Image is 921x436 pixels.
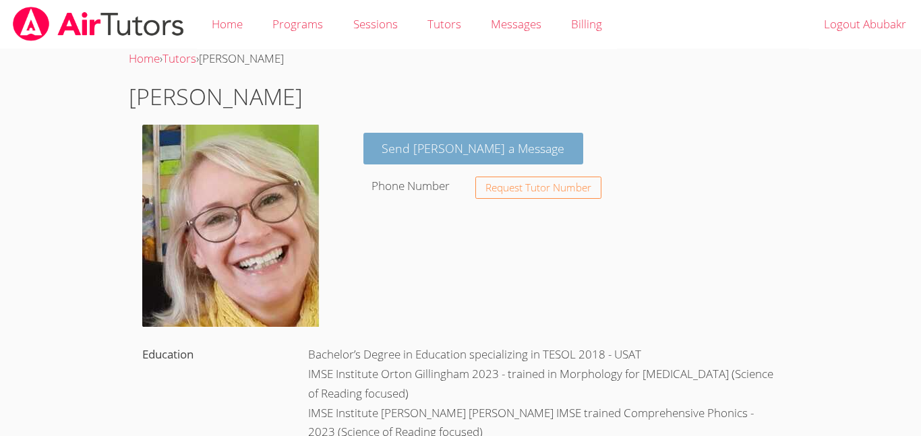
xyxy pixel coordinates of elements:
[491,16,541,32] span: Messages
[129,51,160,66] a: Home
[199,51,284,66] span: [PERSON_NAME]
[363,133,584,164] a: Send [PERSON_NAME] a Message
[372,178,450,193] label: Phone Number
[11,7,185,41] img: airtutors_banner-c4298cdbf04f3fff15de1276eac7730deb9818008684d7c2e4769d2f7ddbe033.png
[162,51,196,66] a: Tutors
[475,177,601,199] button: Request Tutor Number
[485,183,591,193] span: Request Tutor Number
[142,346,194,362] label: Education
[129,49,792,69] div: › ›
[142,125,320,327] img: avatar.png
[129,80,792,114] h1: [PERSON_NAME]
